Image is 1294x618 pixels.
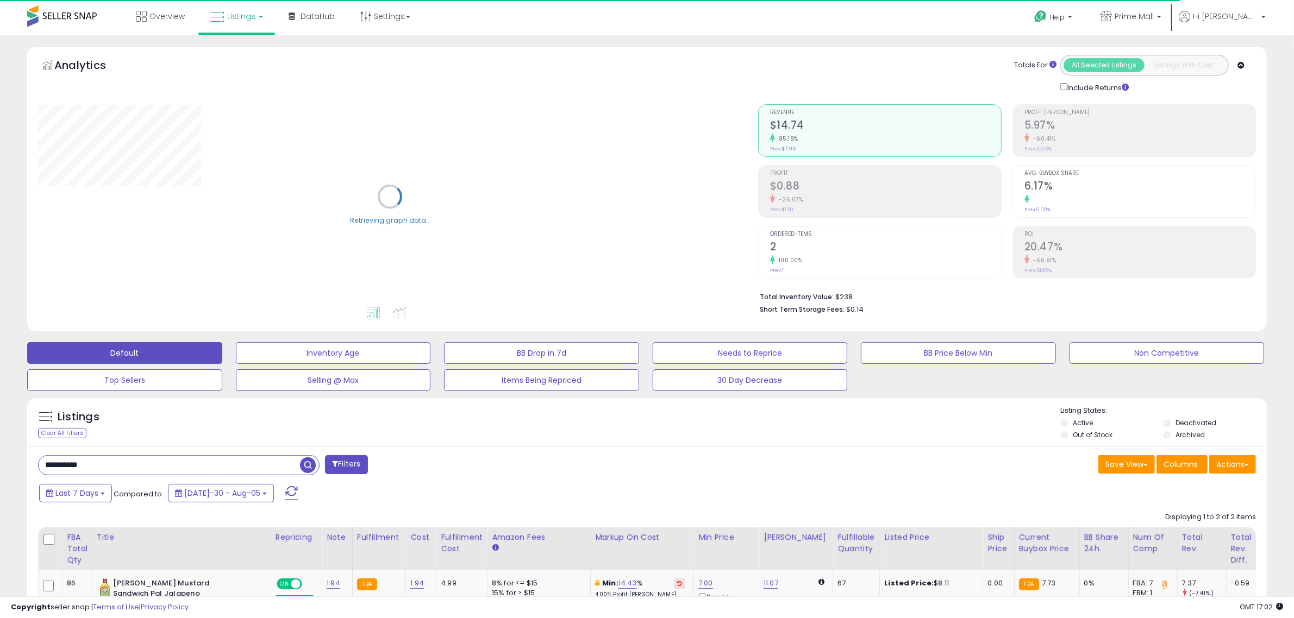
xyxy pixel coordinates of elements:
[775,256,803,264] small: 100.00%
[93,602,139,612] a: Terms of Use
[1165,512,1256,522] div: Displaying 1 to 2 of 2 items
[357,578,377,590] small: FBA
[276,595,314,605] div: Amazon AI
[1019,578,1039,590] small: FBA
[1084,532,1124,554] div: BB Share 24h.
[987,578,1005,588] div: 0.00
[1176,430,1205,439] label: Archived
[492,578,582,588] div: 8% for <= $15
[861,342,1056,364] button: BB Price Below Min
[184,488,260,499] span: [DATE]-30 - Aug-05
[775,196,803,204] small: -26.67%
[987,532,1009,554] div: Ship Price
[114,489,164,499] span: Compared to:
[1019,532,1075,554] div: Current Buybox Price
[846,304,864,314] span: $0.14
[168,484,274,502] button: [DATE]-30 - Aug-05
[1073,418,1093,427] label: Active
[1024,206,1051,213] small: Prev: 0.00%
[327,578,340,589] a: 1.94
[410,578,424,589] a: 1.94
[770,171,1001,176] span: Profit
[591,527,694,570] th: The percentage added to the cost of goods (COGS) that forms the calculator for Min & Max prices.
[770,267,784,274] small: Prev: 1
[58,409,99,425] h5: Listings
[1034,10,1047,23] i: Get Help
[492,588,582,598] div: 15% for > $15
[1024,231,1255,237] span: ROI
[770,146,796,152] small: Prev: $7.96
[1024,146,1052,152] small: Prev: 15.08%
[301,579,318,589] span: OFF
[1231,578,1250,588] div: -0.59
[760,289,1248,302] li: $238
[1189,589,1214,597] small: (-7.41%)
[770,241,1001,255] h2: 2
[1064,58,1145,72] button: All Selected Listings
[1133,578,1169,588] div: FBA: 7
[653,342,848,364] button: Needs to Reprice
[837,578,871,588] div: 67
[11,602,51,612] strong: Copyright
[1029,256,1057,264] small: -66.91%
[1014,60,1057,71] div: Totals For
[301,11,335,22] span: DataHub
[325,455,367,474] button: Filters
[55,488,98,499] span: Last 7 Days
[149,11,185,22] span: Overview
[1133,588,1169,598] div: FBM: 1
[760,305,845,314] b: Short Term Storage Fees:
[97,532,266,543] div: Title
[67,532,87,566] div: FBA Total Qty
[770,231,1001,237] span: Ordered Items
[1052,81,1142,93] div: Include Returns
[698,578,713,589] a: 7.00
[770,180,1001,194] h2: $0.88
[770,110,1001,116] span: Revenue
[276,532,317,543] div: Repricing
[1193,11,1258,22] span: Hi [PERSON_NAME]
[1157,455,1208,474] button: Columns
[1042,578,1056,588] span: 7.73
[444,342,639,364] button: BB Drop in 7d
[327,532,348,543] div: Note
[1024,171,1255,176] span: Avg. Buybox Share
[1164,459,1198,470] span: Columns
[357,532,401,543] div: Fulfillment
[595,578,685,598] div: %
[1209,455,1256,474] button: Actions
[444,369,639,391] button: Items Being Repriced
[11,602,189,613] div: seller snap | |
[618,578,637,589] a: 14.43
[1176,418,1216,427] label: Deactivated
[113,578,245,601] b: [PERSON_NAME] Mustard Sandwich Pal Jalapeno
[698,532,754,543] div: Min Price
[770,119,1001,134] h2: $14.74
[1073,430,1112,439] label: Out of Stock
[1098,455,1155,474] button: Save View
[1024,180,1255,194] h2: 6.17%
[67,578,84,588] div: 86
[760,292,834,301] b: Total Inventory Value:
[1133,532,1173,554] div: Num of Comp.
[1144,58,1225,72] button: Listings With Cost
[1115,11,1154,22] span: Prime Mall
[1182,532,1222,554] div: Total Rev.
[884,532,978,543] div: Listed Price
[492,543,498,553] small: Amazon Fees.
[99,578,110,600] img: 51MZKQPxGLL._SL40_.jpg
[884,578,974,588] div: $8.11
[38,428,86,438] div: Clear All Filters
[595,532,689,543] div: Markup on Cost
[27,369,222,391] button: Top Sellers
[227,11,255,22] span: Listings
[1024,110,1255,116] span: Profit [PERSON_NAME]
[1061,406,1267,416] p: Listing States:
[775,135,798,143] small: 85.18%
[884,578,934,588] b: Listed Price:
[441,578,479,588] div: 4.99
[1024,267,1052,274] small: Prev: 61.86%
[653,369,848,391] button: 30 Day Decrease
[602,578,618,588] b: Min:
[54,58,127,75] h5: Analytics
